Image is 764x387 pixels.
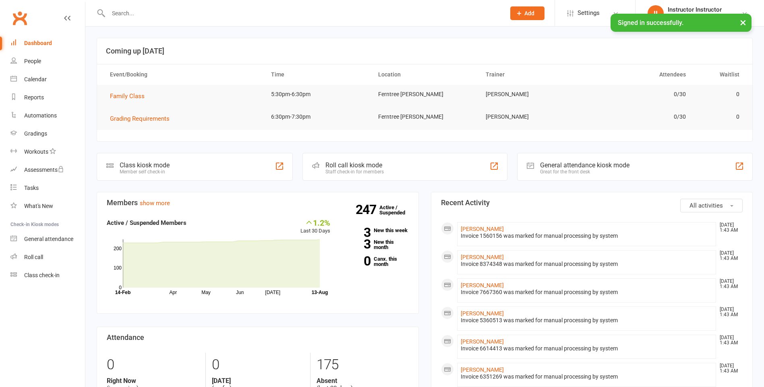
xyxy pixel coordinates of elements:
div: Class check-in [24,272,60,278]
div: Staff check-in for members [325,169,384,175]
button: Grading Requirements [110,114,175,124]
h3: Members [107,199,409,207]
div: General attendance kiosk mode [540,161,629,169]
button: × [736,14,750,31]
h3: Coming up [DATE] [106,47,743,55]
td: [PERSON_NAME] [478,107,586,126]
input: Search... [106,8,500,19]
div: General attendance [24,236,73,242]
span: Signed in successfully. [618,19,683,27]
time: [DATE] 1:43 AM [716,307,742,317]
div: Gradings [24,130,47,137]
span: Grading Requirements [110,115,170,122]
td: 6:30pm-7:30pm [264,107,371,126]
td: [PERSON_NAME] [478,85,586,104]
a: Dashboard [10,34,85,52]
th: Event/Booking [103,64,264,85]
div: 0 [107,353,199,377]
div: Invoice 8374348 was marked for manual processing by system [461,261,713,268]
time: [DATE] 1:43 AM [716,363,742,374]
strong: Absent [317,377,409,385]
a: 0Canx. this month [342,256,409,267]
div: Reports [24,94,44,101]
a: Automations [10,107,85,125]
div: Workouts [24,148,48,155]
th: Location [371,64,478,85]
time: [DATE] 1:43 AM [716,279,742,289]
th: Trainer [478,64,586,85]
div: Tasks [24,185,39,191]
td: 0/30 [586,85,693,104]
a: 3New this month [342,239,409,250]
th: Time [264,64,371,85]
strong: [DATE] [212,377,304,385]
time: [DATE] 1:43 AM [716,335,742,346]
h3: Attendance [107,333,409,342]
a: What's New [10,197,85,215]
div: Automations [24,112,57,119]
a: People [10,52,85,70]
div: Dashboard [24,40,52,46]
div: 0 [212,353,304,377]
div: Class kiosk mode [120,161,170,169]
div: 1.2% [300,218,330,227]
a: Workouts [10,143,85,161]
a: Tasks [10,179,85,197]
div: Invoice 6614413 was marked for manual processing by system [461,345,713,352]
a: General attendance kiosk mode [10,230,85,248]
td: 0 [693,107,747,126]
strong: Active / Suspended Members [107,219,186,226]
div: Calendar [24,76,47,82]
span: Family Class [110,93,145,100]
a: [PERSON_NAME] [461,282,504,288]
span: Add [524,10,534,16]
a: Reports [10,89,85,107]
div: Instructor Instructor [668,6,741,13]
time: [DATE] 1:43 AM [716,222,742,233]
a: 3New this week [342,228,409,233]
button: All activities [680,199,743,212]
strong: 3 [342,226,371,239]
div: What's New [24,203,53,209]
button: Add [510,6,545,20]
div: Invoice 6351269 was marked for manual processing by system [461,373,713,380]
h3: Recent Activity [441,199,743,207]
div: Roll call [24,254,43,260]
a: [PERSON_NAME] [461,254,504,260]
div: Golden Cobra Martial Arts Inc [668,13,741,21]
button: Family Class [110,91,150,101]
div: II [648,5,664,21]
a: [PERSON_NAME] [461,310,504,317]
div: 175 [317,353,409,377]
a: [PERSON_NAME] [461,338,504,345]
div: Invoice 7667360 was marked for manual processing by system [461,289,713,296]
span: All activities [689,202,723,209]
div: Invoice 1560156 was marked for manual processing by system [461,233,713,239]
a: Roll call [10,248,85,266]
a: Clubworx [10,8,30,28]
td: 0 [693,85,747,104]
a: Calendar [10,70,85,89]
th: Attendees [586,64,693,85]
strong: 247 [356,204,379,216]
a: Assessments [10,161,85,179]
td: Ferntree [PERSON_NAME] [371,107,478,126]
a: Class kiosk mode [10,266,85,284]
time: [DATE] 1:43 AM [716,251,742,261]
a: Gradings [10,125,85,143]
strong: Right Now [107,377,199,385]
td: 5:30pm-6:30pm [264,85,371,104]
div: Invoice 5360513 was marked for manual processing by system [461,317,713,324]
div: Last 30 Days [300,218,330,235]
a: 247Active / Suspended [379,199,415,221]
th: Waitlist [693,64,747,85]
a: show more [140,200,170,207]
div: People [24,58,41,64]
a: [PERSON_NAME] [461,366,504,373]
td: 0/30 [586,107,693,126]
strong: 3 [342,238,371,250]
div: Member self check-in [120,169,170,175]
span: Settings [578,4,600,22]
td: Ferntree [PERSON_NAME] [371,85,478,104]
div: Assessments [24,167,64,173]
